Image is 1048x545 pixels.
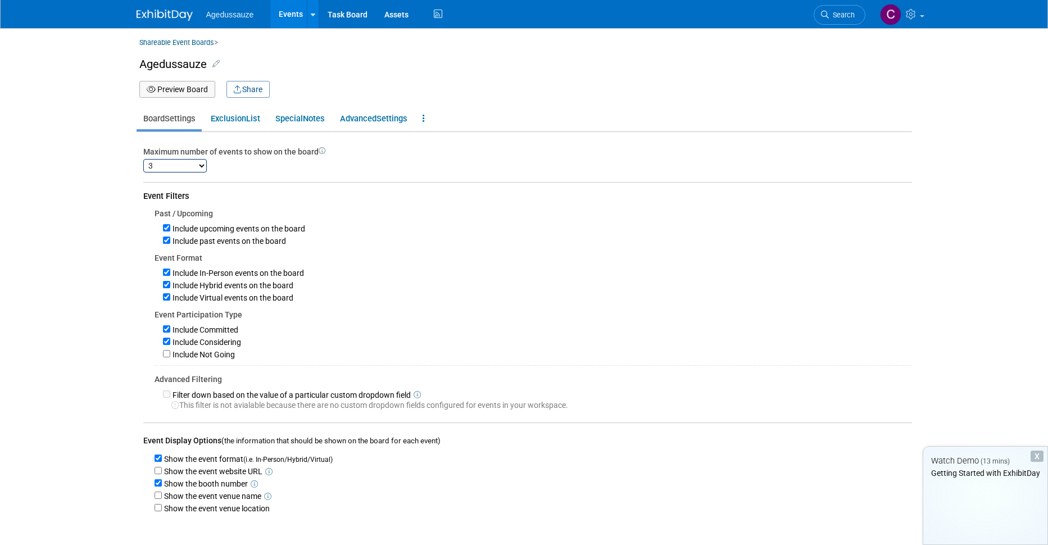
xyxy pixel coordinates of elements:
[162,479,248,488] label: Show the booth number
[143,190,912,202] div: Event Filters
[221,437,441,445] span: (the information that should be shown on the board for each event)
[170,350,235,359] label: Include Not Going
[155,374,912,385] div: Advanced Filtering
[139,35,214,50] a: Shareable Event Boards
[143,435,912,447] div: Event Display Options
[204,108,266,129] a: ExclusionList
[246,113,260,124] span: List
[170,237,286,246] label: Include past events on the board
[162,455,333,464] label: Show the event format
[981,457,1010,465] span: (13 mins)
[170,281,293,290] label: Include Hybrid events on the board
[829,11,855,19] span: Search
[206,10,254,19] span: Agedussauze
[170,338,241,347] label: Include Considering
[814,5,865,25] a: Search
[376,113,407,124] span: Settings
[275,113,303,124] span: Special
[170,269,304,278] label: Include In-Person events on the board
[143,146,912,157] div: Maximum number of events to show on the board
[155,208,912,219] div: Past / Upcoming
[163,399,912,411] div: This filter is not avialable because there are no custom dropdown fields configured for events in...
[155,252,912,264] div: Event Format
[139,57,207,71] span: Agedussauze
[333,108,414,129] a: AdvancedSettings
[155,309,912,320] div: Event Participation Type
[162,467,262,476] label: Show the event website URL
[226,81,270,98] button: Share
[170,390,411,399] label: Filter down based on the value of a particular custom dropdown field
[143,113,165,124] span: Board
[923,467,1047,479] div: Getting Started with ExhibitDay
[162,492,261,501] label: Show the event venue name
[139,81,215,98] button: Preview Board
[170,224,305,233] label: Include upcoming events on the board
[243,456,333,464] span: (i.e. In-Person/Hybrid/Virtual)
[170,293,293,302] label: Include Virtual events on the board
[269,108,331,129] a: SpecialNotes
[162,504,270,513] label: Show the event venue location
[170,325,238,334] label: Include Committed
[880,4,901,25] img: christine couchaud
[137,108,202,129] a: BoardSettings
[214,38,218,47] span: >
[923,455,1047,467] div: Watch Demo
[137,10,193,21] img: ExhibitDay
[1031,451,1044,462] div: Dismiss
